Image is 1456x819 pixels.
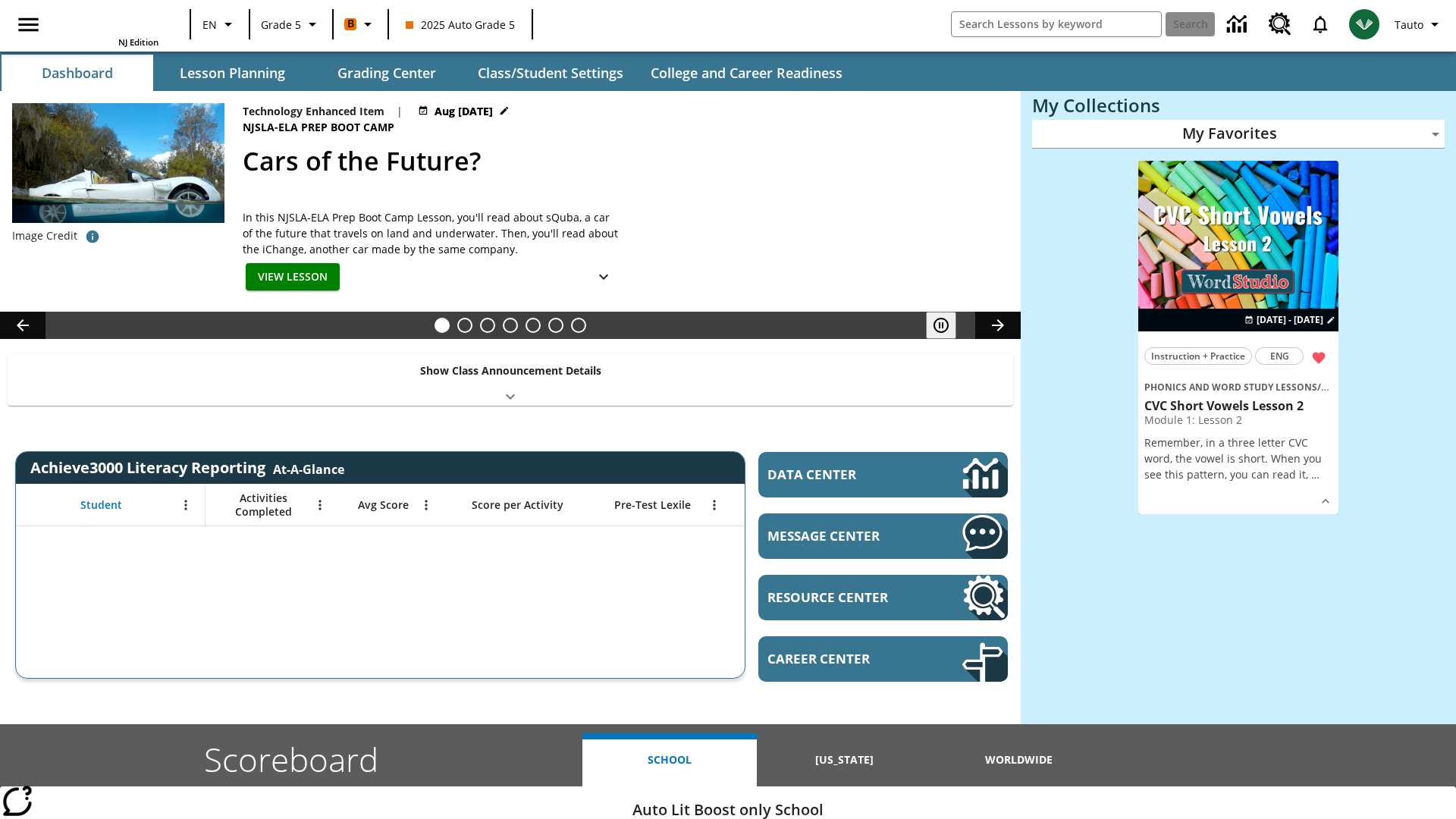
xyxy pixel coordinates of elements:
p: Show Class Announcement Details [420,362,601,378]
button: [US_STATE] [757,733,931,786]
p: Image Credit [12,228,77,243]
div: Home [60,5,158,48]
button: ENG [1255,347,1304,365]
span: Activities Completed [213,491,313,519]
span: Message Center [767,527,917,544]
p: Remember, in a three letter CVC word, the vowel is short. When you see this pattern, you can read... [1144,435,1332,482]
button: Slide 2 What's the Big Idea? [457,318,472,333]
span: ENG [1270,348,1289,364]
div: In this NJSLA-ELA Prep Boot Camp Lesson, you'll read about sQuba, a car of the future that travel... [243,209,622,257]
button: Open Menu [415,494,438,516]
a: Message Center [758,513,1008,559]
div: Show Class Announcement Details [8,353,1013,406]
span: Grade 5 [261,17,301,33]
span: Resource Center [767,588,917,606]
span: Topic: Phonics and Word Study Lessons/CVC Short Vowels [1144,378,1332,395]
button: Remove from Favorites [1305,344,1332,372]
button: College and Career Readiness [639,55,855,91]
span: EN [202,17,217,33]
span: 2025 Auto Grade 5 [406,17,515,33]
button: Grade: Grade 5, Select a grade [255,11,328,38]
span: Career Center [767,650,917,667]
span: Instruction + Practice [1151,348,1245,364]
button: Photo credit: AP [77,223,108,250]
a: Career Center [758,636,1008,682]
div: Pause [926,312,971,339]
button: Slide 4 Pre-release lesson [503,318,518,333]
span: Score per Activity [472,498,563,512]
span: … [1311,467,1319,482]
div: lesson details [1138,161,1338,515]
span: Phonics and Word Study Lessons [1144,381,1317,394]
a: Home [60,6,158,36]
button: Aug 24 - Aug 01 Choose Dates [415,103,513,119]
button: Select a new avatar [1340,5,1389,44]
button: Dashboard [2,55,153,91]
span: Aug [DATE] [435,103,493,119]
button: Show Details [588,263,619,291]
button: Worldwide [932,733,1106,786]
span: Avg Score [358,498,409,512]
button: School [582,733,757,786]
span: / [1317,379,1329,394]
input: search field [952,12,1161,36]
button: Instruction + Practice [1144,347,1252,365]
button: Show Details [1314,490,1337,513]
h3: My Collections [1032,95,1445,116]
span: [DATE] - [DATE] [1257,313,1323,327]
span: | [397,103,403,119]
a: Data Center [1218,4,1260,45]
div: My Favorites [1032,120,1445,149]
button: Aug 28 - Aug 28 Choose Dates [1241,313,1338,327]
button: Slide 7 Sleepless in the Animal Kingdom [571,318,586,333]
h2: Cars of the Future? [243,142,1003,180]
button: Boost Class color is orange. Change class color [338,11,383,38]
span: Tauto [1395,17,1423,33]
span: Pre-Test Lexile [614,498,691,512]
span: Student [80,498,122,512]
button: Lesson carousel, Next [975,312,1021,339]
button: View Lesson [246,263,340,291]
button: Profile/Settings [1389,11,1450,38]
button: Slide 3 One Idea, Lots of Hard Work [480,318,495,333]
button: Slide 1 Cars of the Future? [435,318,450,333]
a: Notifications [1301,5,1340,44]
span: Achieve3000 Literacy Reporting [30,457,344,478]
img: High-tech automobile treading water. [12,103,224,246]
button: Pause [926,312,956,339]
a: Resource Center, Will open in new tab [1260,4,1301,45]
span: CVC Short Vowels [1321,381,1400,394]
div: At-A-Glance [273,458,344,478]
button: Open side menu [6,2,51,47]
button: Open Menu [309,494,331,516]
button: Lesson Planning [156,55,308,91]
button: Grading Center [311,55,463,91]
button: Language: EN, Select a language [196,11,244,38]
a: Data Center [758,452,1008,497]
span: NJ Edition [118,36,158,48]
p: Technology Enhanced Item [243,103,384,119]
img: avatar image [1349,9,1379,39]
button: Open Menu [174,494,197,516]
span: Data Center [767,466,911,483]
a: Resource Center, Will open in new tab [758,575,1008,620]
span: NJSLA-ELA Prep Boot Camp [243,119,397,136]
span: B [347,14,354,33]
button: Slide 5 Career Lesson [526,318,541,333]
button: Open Menu [703,494,726,516]
button: Slide 6 Making a Difference for the Planet [548,318,563,333]
h3: CVC Short Vowels Lesson 2 [1144,398,1332,414]
button: Class/Student Settings [466,55,635,91]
